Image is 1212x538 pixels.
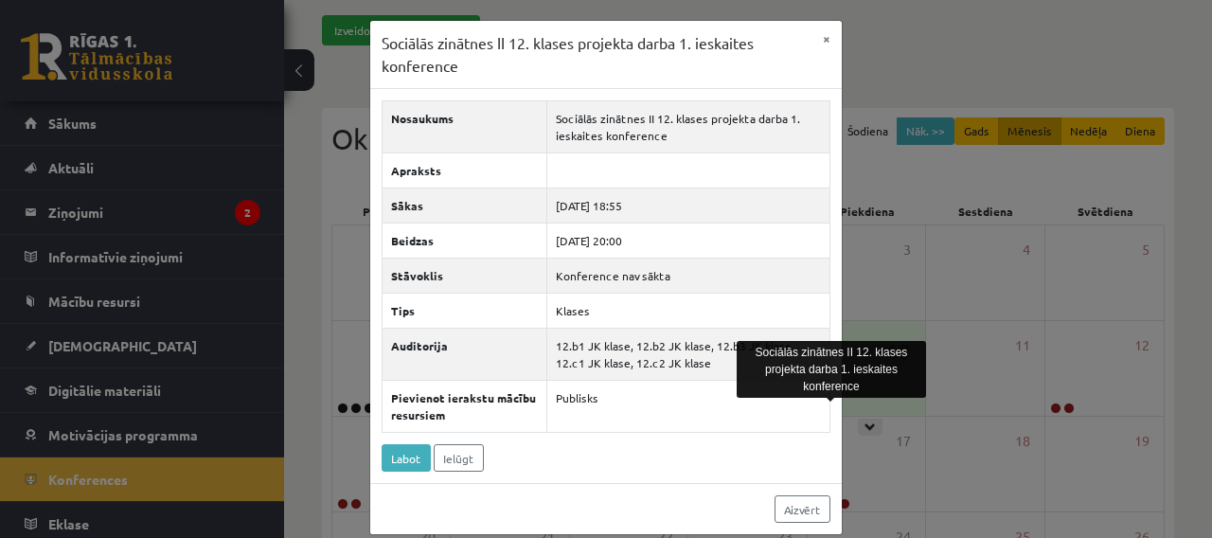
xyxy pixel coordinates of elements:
[546,224,829,259] td: [DATE] 20:00
[434,444,484,472] a: Ielūgt
[383,188,547,224] th: Sākas
[546,101,829,153] td: Sociālās zinātnes II 12. klases projekta darba 1. ieskaites konference
[383,259,547,294] th: Stāvoklis
[546,188,829,224] td: [DATE] 18:55
[546,381,829,433] td: Publisks
[737,341,926,398] div: Sociālās zinātnes II 12. klases projekta darba 1. ieskaites konference
[383,101,547,153] th: Nosaukums
[546,259,829,294] td: Konference nav sākta
[383,329,547,381] th: Auditorija
[383,381,547,433] th: Pievienot ierakstu mācību resursiem
[546,329,829,381] td: 12.b1 JK klase, 12.b2 JK klase, 12.b3 JK klase, 12.c1 JK klase, 12.c2 JK klase
[382,444,431,472] a: Labot
[383,153,547,188] th: Apraksts
[383,224,547,259] th: Beidzas
[383,294,547,329] th: Tips
[811,21,842,57] button: ×
[775,495,830,523] a: Aizvērt
[546,294,829,329] td: Klases
[382,32,811,77] h3: Sociālās zinātnes II 12. klases projekta darba 1. ieskaites konference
